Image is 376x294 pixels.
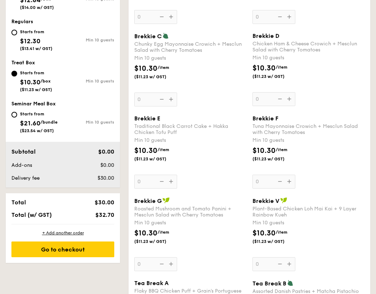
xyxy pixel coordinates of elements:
div: Starts from [20,70,52,76]
div: Starts from [20,29,52,35]
span: $30.00 [97,175,114,181]
span: Brekkie C [134,33,162,40]
span: $10.30 [252,229,276,238]
span: Subtotal [11,148,36,155]
span: ($23.54 w/ GST) [20,128,54,133]
span: Total (w/ GST) [11,211,52,218]
div: Tuna Mayonnaise Crowich + Mesclun Salad with Cherry Tomatoes [252,123,365,135]
div: + Add another order [11,230,114,236]
span: Brekkie D [252,33,279,39]
span: ($11.23 w/ GST) [134,156,176,162]
div: Plant-Based Chicken Loh Mai Kai + 9 Layer Rainbow Kueh [252,206,365,218]
div: Min 10 guests [134,55,247,62]
span: $32.70 [95,211,114,218]
span: $10.30 [20,78,40,86]
span: ($11.23 w/ GST) [20,87,52,92]
span: ($11.23 w/ GST) [134,74,176,80]
div: Min 10 guests [252,54,365,61]
span: $21.60 [20,119,40,127]
input: Starts from$12.30($13.41 w/ GST)Min 10 guests [11,30,17,35]
span: /item [276,147,287,152]
div: Min 10 guests [63,38,114,43]
span: Brekkie V [252,198,280,204]
span: ($11.23 w/ GST) [134,239,176,244]
span: /item [157,65,169,70]
span: /item [157,230,169,235]
span: $10.30 [134,229,157,238]
span: $0.00 [98,148,114,155]
img: icon-vegetarian.fe4039eb.svg [287,280,294,286]
div: Min 10 guests [252,219,365,226]
input: Starts from$10.30/box($11.23 w/ GST)Min 10 guests [11,71,17,76]
span: $10.30 [252,146,276,155]
span: Seminar Meal Box [11,101,56,107]
span: Tea Break A [134,280,169,286]
span: $10.30 [252,64,276,73]
span: Treat Box [11,60,35,66]
div: Min 10 guests [63,120,114,125]
span: /bundle [40,120,57,125]
div: Traditional Black Carrot Cake + Hakka Chicken Tofu Puff [134,123,247,135]
img: icon-vegetarian.fe4039eb.svg [162,33,169,39]
div: Chicken Ham & Cheese Crowich + Mesclun Salad with Cherry Tomatoes [252,41,365,53]
span: $0.00 [100,162,114,168]
span: Brekkie F [252,115,279,122]
span: Total [11,199,26,206]
span: ($14.00 w/ GST) [20,5,54,10]
span: Tea Break B [252,280,286,287]
span: ($11.23 w/ GST) [252,74,294,79]
div: Min 10 guests [134,137,247,144]
div: Chunky Egg Mayonnaise Crowich + Mesclun Salad with Cherry Tomatoes [134,41,247,53]
span: Add-ons [11,162,32,168]
span: Brekkie G [134,198,162,204]
span: $12.30 [20,37,40,45]
div: Roasted Mushroom and Tomato Panini + Mesclun Salad with Cherry Tomatoes [134,206,247,218]
img: icon-vegan.f8ff3823.svg [280,197,287,204]
div: Min 10 guests [63,79,114,84]
span: ($11.23 w/ GST) [252,156,294,162]
span: ($11.23 w/ GST) [252,239,294,244]
div: Go to checkout [11,241,114,257]
span: ($13.41 w/ GST) [20,46,52,51]
span: /item [276,65,287,70]
span: /item [157,147,169,152]
span: Delivery fee [11,175,40,181]
img: icon-vegan.f8ff3823.svg [162,197,170,204]
span: Brekkie E [134,115,160,122]
span: Regulars [11,19,33,25]
div: Starts from [20,111,57,117]
span: /item [276,230,287,235]
span: $10.30 [134,146,157,155]
input: Starts from$21.60/bundle($23.54 w/ GST)Min 10 guests [11,112,17,118]
span: $30.00 [95,199,114,206]
div: Min 10 guests [252,137,365,144]
span: /box [40,79,51,84]
span: $10.30 [134,64,157,73]
div: Min 10 guests [134,219,247,226]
